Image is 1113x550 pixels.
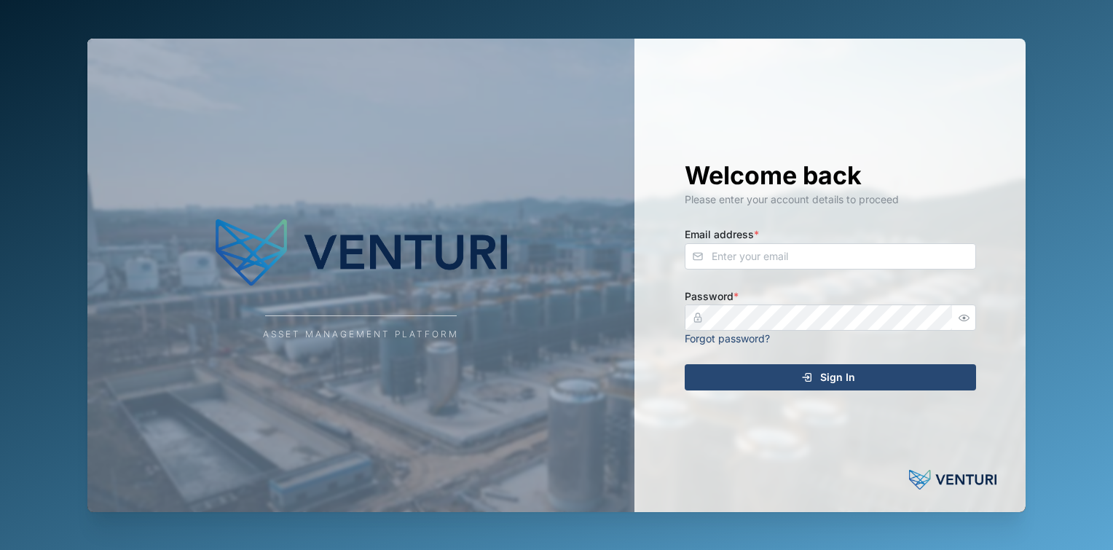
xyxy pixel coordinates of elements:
h1: Welcome back [685,160,976,192]
input: Enter your email [685,243,976,270]
label: Password [685,288,739,305]
span: Sign In [820,365,855,390]
img: Company Logo [216,209,507,296]
img: Powered by: Venturi [909,465,996,495]
label: Email address [685,227,759,243]
div: Please enter your account details to proceed [685,192,976,208]
button: Sign In [685,364,976,390]
div: Asset Management Platform [263,328,459,342]
a: Forgot password? [685,332,770,345]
